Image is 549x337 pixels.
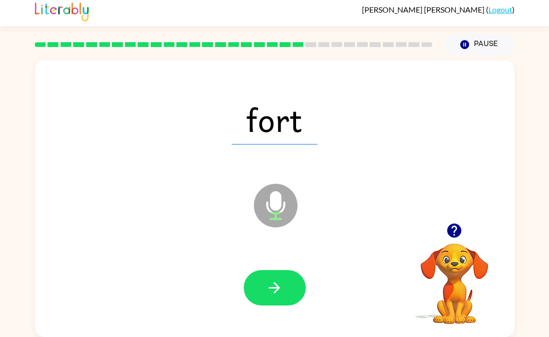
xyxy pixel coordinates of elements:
span: fort [232,94,317,144]
span: [PERSON_NAME] [PERSON_NAME] [362,5,486,14]
a: Logout [488,5,512,14]
video: Your browser must support playing .mp4 files to use Literably. Please try using another browser. [406,228,503,325]
button: Pause [444,33,515,56]
div: ( ) [362,5,515,14]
